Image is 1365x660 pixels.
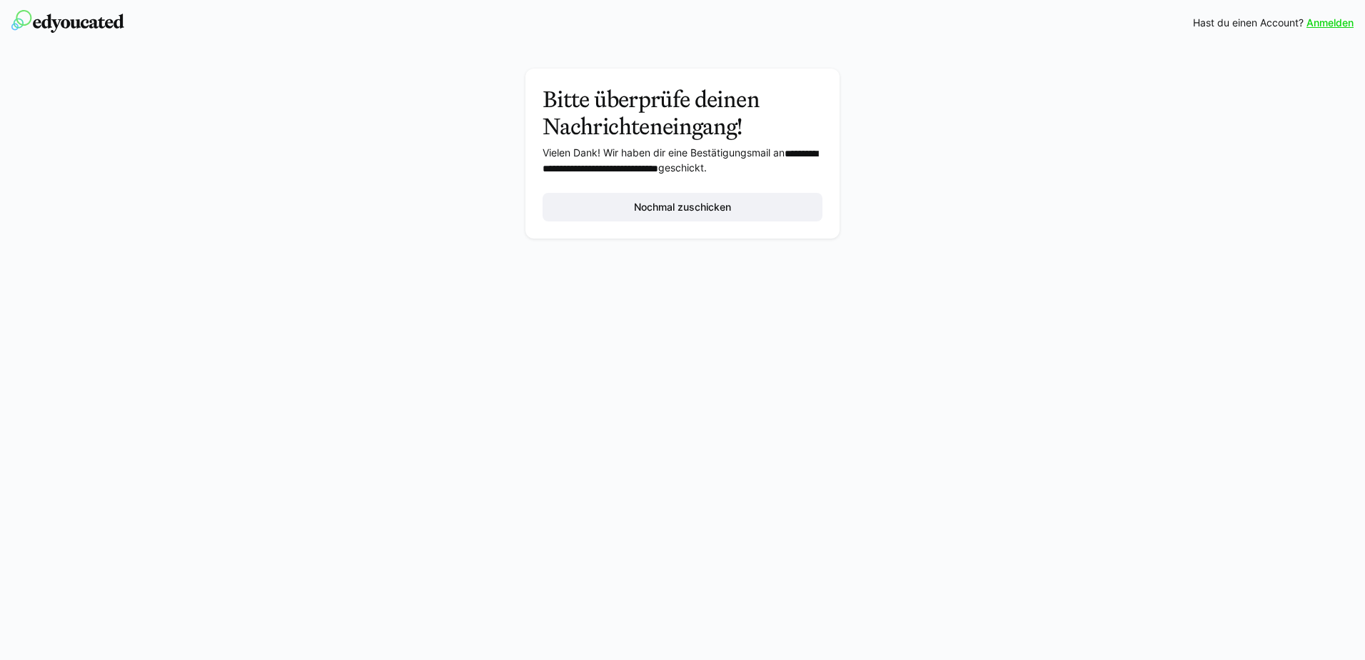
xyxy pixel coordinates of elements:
[11,10,124,33] img: edyoucated
[632,200,733,214] span: Nochmal zuschicken
[543,146,822,176] p: Vielen Dank! Wir haben dir eine Bestätigungsmail an geschickt.
[1306,16,1354,30] a: Anmelden
[1193,16,1304,30] span: Hast du einen Account?
[543,86,822,140] h3: Bitte überprüfe deinen Nachrichteneingang!
[543,193,822,221] button: Nochmal zuschicken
